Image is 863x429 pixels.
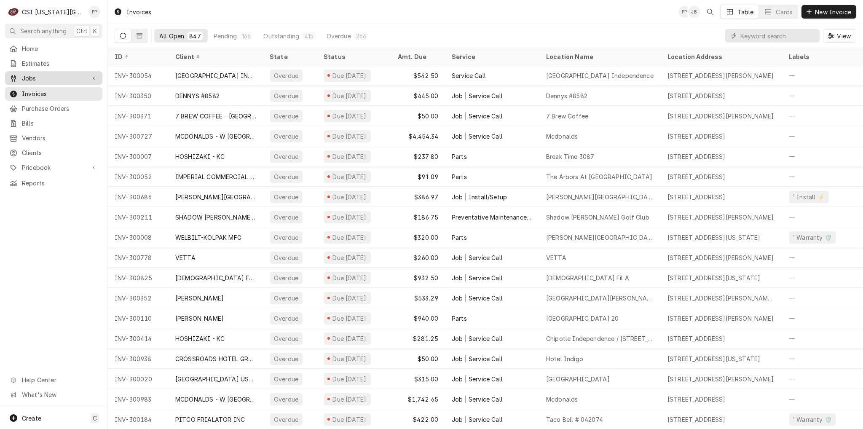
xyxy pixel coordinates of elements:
[452,334,503,343] div: Job | Service Call
[398,52,437,61] div: Amt. Due
[273,273,299,282] div: Overdue
[546,354,583,363] div: Hotel Indigo
[108,146,169,166] div: INV-300007
[452,375,503,383] div: Job | Service Call
[22,44,98,53] span: Home
[22,59,98,68] span: Estimates
[391,86,445,106] div: $445.00
[546,71,654,80] div: [GEOGRAPHIC_DATA] Independence
[22,163,86,172] span: Pricebook
[703,5,717,19] button: Open search
[88,6,100,18] div: PP
[88,6,100,18] div: Philip Potter's Avatar
[667,415,726,424] div: [STREET_ADDRESS]
[273,152,299,161] div: Overdue
[667,213,774,222] div: [STREET_ADDRESS][PERSON_NAME]
[8,6,19,18] div: CSI Kansas City's Avatar
[175,273,256,282] div: [DEMOGRAPHIC_DATA] FIL A - CHERRY ST
[263,32,299,40] div: Outstanding
[76,27,87,35] span: Ctrl
[823,29,856,43] button: View
[273,415,299,424] div: Overdue
[22,375,97,384] span: Help Center
[115,52,160,61] div: ID
[324,52,383,61] div: Status
[667,52,774,61] div: Location Address
[667,172,726,181] div: [STREET_ADDRESS]
[175,314,224,323] div: [PERSON_NAME]
[546,395,578,404] div: Mcdonalds
[740,29,815,43] input: Keyword search
[5,24,102,38] button: Search anythingCtrlK
[5,131,102,145] a: Vendors
[327,32,351,40] div: Overdue
[452,112,503,121] div: Job | Service Call
[391,166,445,187] div: $91.09
[452,132,503,141] div: Job | Service Call
[189,32,201,40] div: 847
[667,273,760,282] div: [STREET_ADDRESS][US_STATE]
[688,6,700,18] div: JB
[546,91,587,100] div: Dennys #8582
[452,253,503,262] div: Job | Service Call
[22,104,98,113] span: Purchase Orders
[214,32,237,40] div: Pending
[667,354,760,363] div: [STREET_ADDRESS][US_STATE]
[175,354,256,363] div: CROSSROADS HOTEL GROUP
[108,369,169,389] div: INV-300020
[22,119,98,128] span: Bills
[667,375,774,383] div: [STREET_ADDRESS][PERSON_NAME]
[273,314,299,323] div: Overdue
[5,71,102,85] a: Go to Jobs
[175,395,256,404] div: MCDONALDS - W [GEOGRAPHIC_DATA]
[391,126,445,146] div: $4,454.34
[175,213,256,222] div: SHADOW [PERSON_NAME] GOLF CLUB
[391,369,445,389] div: $315.00
[175,253,196,262] div: VETTA
[332,334,367,343] div: Due [DATE]
[667,71,774,80] div: [STREET_ADDRESS][PERSON_NAME]
[452,314,467,323] div: Parts
[678,6,690,18] div: PP
[5,87,102,101] a: Invoices
[108,328,169,349] div: INV-300414
[452,172,467,181] div: Parts
[273,233,299,242] div: Overdue
[175,152,225,161] div: HOSHIZAKI - KC
[546,253,566,262] div: VETTA
[452,415,503,424] div: Job | Service Call
[452,52,531,61] div: Service
[108,166,169,187] div: INV-300052
[391,207,445,227] div: $186.75
[273,193,299,201] div: Overdue
[108,389,169,409] div: INV-300983
[667,294,775,303] div: [STREET_ADDRESS][PERSON_NAME][US_STATE]
[5,176,102,190] a: Reports
[332,294,367,303] div: Due [DATE]
[546,415,603,424] div: Taco Bell # 042074
[667,253,774,262] div: [STREET_ADDRESS][PERSON_NAME]
[792,193,825,201] div: ¹ Install ⚡️
[391,187,445,207] div: $386.97
[175,172,256,181] div: IMPERIAL COMMERCIAL COOKING EQUIP
[546,294,654,303] div: [GEOGRAPHIC_DATA][PERSON_NAME]
[175,415,245,424] div: PITCO FRIALATOR INC
[273,253,299,262] div: Overdue
[175,233,241,242] div: WELBILT-KOLPAK MFG
[108,207,169,227] div: INV-300211
[5,161,102,174] a: Go to Pricebook
[5,102,102,115] a: Purchase Orders
[391,227,445,247] div: $320.00
[5,388,102,402] a: Go to What's New
[792,415,833,424] div: ¹ Warranty 🛡️
[546,375,610,383] div: [GEOGRAPHIC_DATA]
[667,193,726,201] div: [STREET_ADDRESS]
[391,106,445,126] div: $50.00
[801,5,856,19] button: New Invoice
[22,148,98,157] span: Clients
[273,132,299,141] div: Overdue
[175,52,255,61] div: Client
[332,253,367,262] div: Due [DATE]
[546,233,654,242] div: [PERSON_NAME][GEOGRAPHIC_DATA]
[813,8,853,16] span: New Invoice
